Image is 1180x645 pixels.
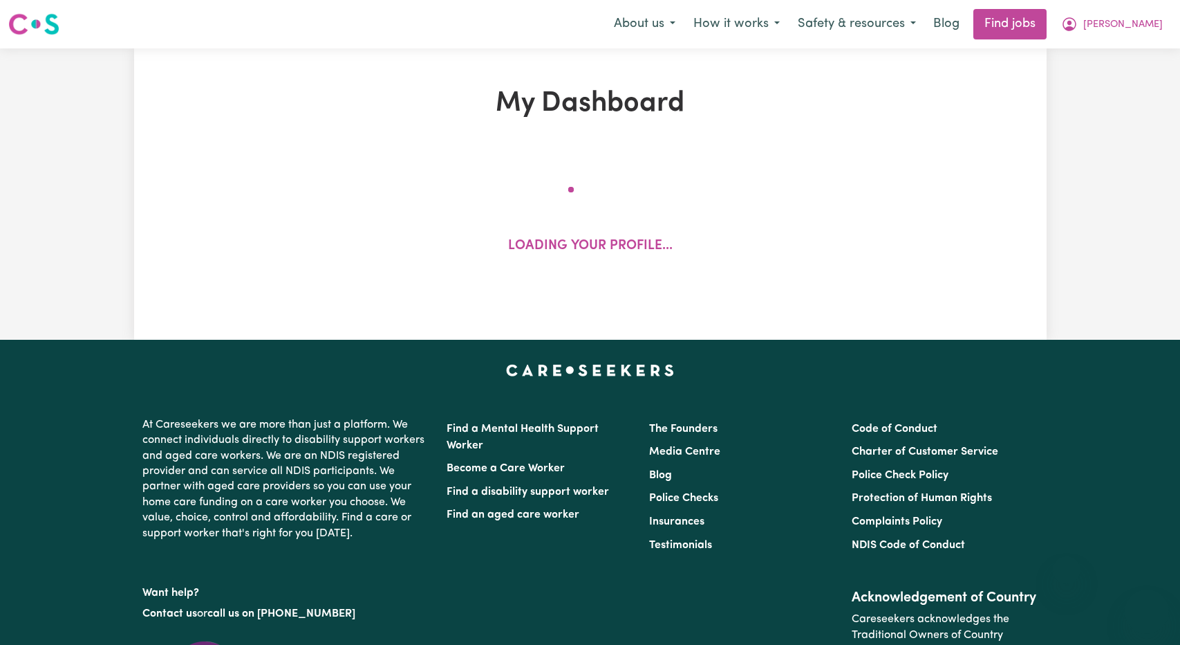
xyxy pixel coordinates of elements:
p: Loading your profile... [508,237,673,257]
a: Media Centre [649,446,720,457]
a: Contact us [142,608,197,619]
button: About us [605,10,684,39]
span: [PERSON_NAME] [1083,17,1163,33]
a: Become a Care Worker [447,463,565,474]
a: Careseekers logo [8,8,59,40]
a: Police Check Policy [852,470,948,481]
p: or [142,601,430,627]
button: My Account [1052,10,1172,39]
button: Safety & resources [789,10,925,39]
h2: Acknowledgement of Country [852,590,1038,606]
a: Find jobs [973,9,1047,39]
a: Protection of Human Rights [852,493,992,504]
a: NDIS Code of Conduct [852,540,965,551]
a: Police Checks [649,493,718,504]
h1: My Dashboard [294,87,886,120]
iframe: Button to launch messaging window [1125,590,1169,634]
a: call us on [PHONE_NUMBER] [207,608,355,619]
a: Insurances [649,516,704,527]
a: Charter of Customer Service [852,446,998,457]
a: Blog [925,9,968,39]
a: Find an aged care worker [447,509,579,520]
p: At Careseekers we are more than just a platform. We connect individuals directly to disability su... [142,412,430,547]
a: Testimonials [649,540,712,551]
p: Want help? [142,580,430,601]
img: Careseekers logo [8,12,59,37]
a: The Founders [649,424,718,435]
a: Find a Mental Health Support Worker [447,424,599,451]
a: Blog [649,470,672,481]
iframe: Close message [1053,556,1080,584]
a: Code of Conduct [852,424,937,435]
a: Find a disability support worker [447,487,609,498]
button: How it works [684,10,789,39]
a: Careseekers home page [506,365,674,376]
a: Complaints Policy [852,516,942,527]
